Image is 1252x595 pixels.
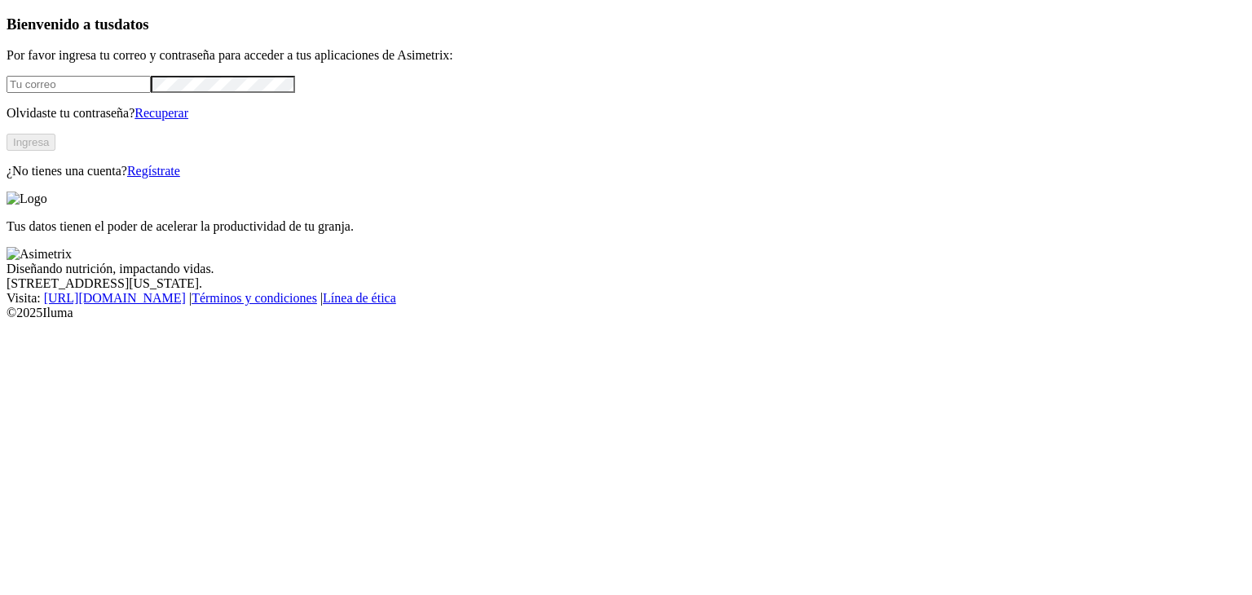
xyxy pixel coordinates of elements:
[323,291,396,305] a: Línea de ética
[7,106,1245,121] p: Olvidaste tu contraseña?
[7,276,1245,291] div: [STREET_ADDRESS][US_STATE].
[7,291,1245,306] div: Visita : | |
[127,164,180,178] a: Regístrate
[114,15,149,33] span: datos
[7,192,47,206] img: Logo
[7,219,1245,234] p: Tus datos tienen el poder de acelerar la productividad de tu granja.
[7,76,151,93] input: Tu correo
[7,134,55,151] button: Ingresa
[7,164,1245,178] p: ¿No tienes una cuenta?
[7,247,72,262] img: Asimetrix
[7,48,1245,63] p: Por favor ingresa tu correo y contraseña para acceder a tus aplicaciones de Asimetrix:
[44,291,186,305] a: [URL][DOMAIN_NAME]
[7,262,1245,276] div: Diseñando nutrición, impactando vidas.
[134,106,188,120] a: Recuperar
[192,291,317,305] a: Términos y condiciones
[7,15,1245,33] h3: Bienvenido a tus
[7,306,1245,320] div: © 2025 Iluma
